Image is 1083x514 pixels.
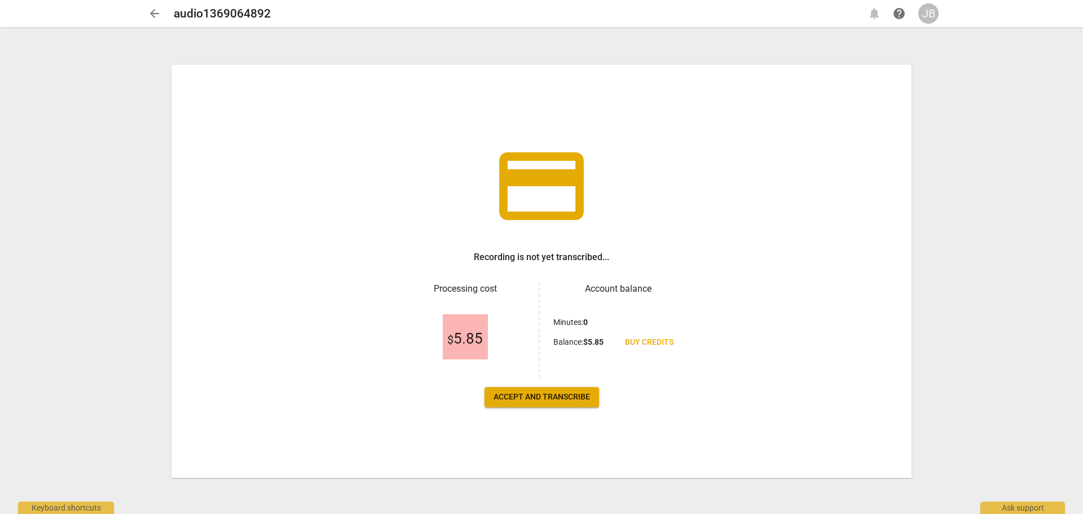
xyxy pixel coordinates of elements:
[474,251,609,264] h3: Recording is not yet transcribed...
[583,318,588,327] b: 0
[174,7,271,21] h2: audio1369064892
[616,332,683,353] a: Buy credits
[491,135,592,237] span: credit_card
[494,392,590,403] span: Accept and transcribe
[980,502,1065,514] div: Ask support
[447,333,454,346] span: $
[400,282,530,296] h3: Processing cost
[625,337,673,348] span: Buy credits
[583,337,604,346] b: $ 5.85
[148,7,161,20] span: arrow_back
[18,502,114,514] div: Keyboard shortcuts
[553,336,604,348] p: Balance :
[892,7,906,20] span: help
[553,317,588,328] p: Minutes :
[889,3,909,24] a: Help
[918,3,939,24] button: JB
[553,282,683,296] h3: Account balance
[447,331,483,348] span: 5.85
[485,387,599,407] button: Accept and transcribe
